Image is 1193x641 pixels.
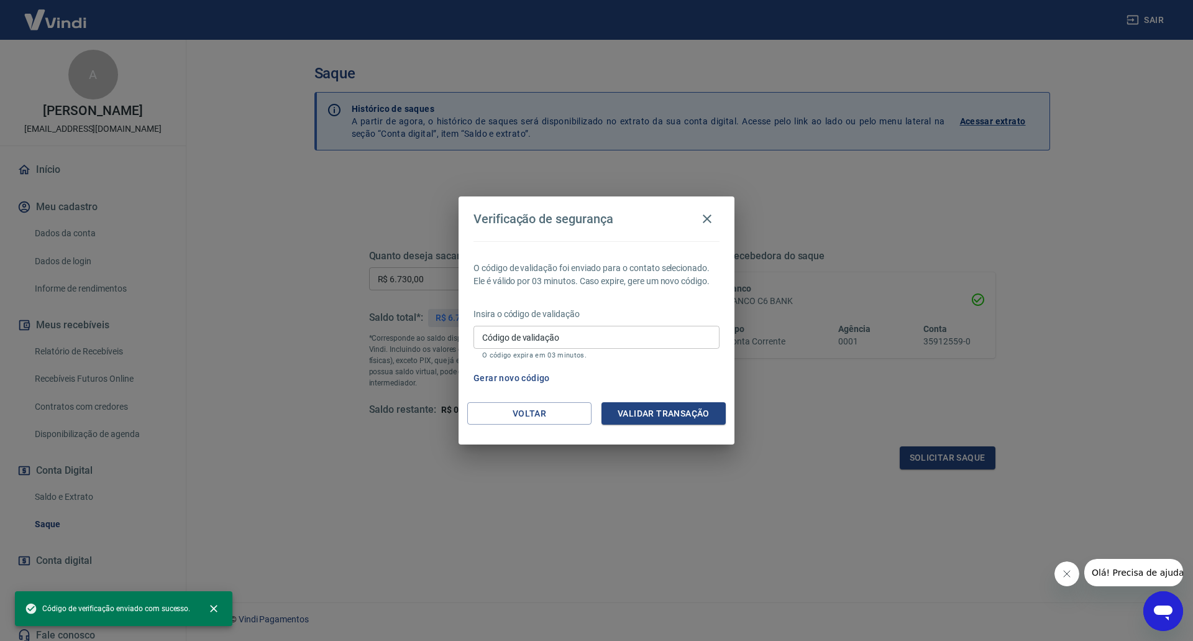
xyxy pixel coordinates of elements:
[1054,561,1079,586] iframe: Fechar mensagem
[473,211,613,226] h4: Verificação de segurança
[469,367,555,390] button: Gerar novo código
[473,308,720,321] p: Insira o código de validação
[7,9,104,19] span: Olá! Precisa de ajuda?
[482,351,711,359] p: O código expira em 03 minutos.
[473,262,720,288] p: O código de validação foi enviado para o contato selecionado. Ele é válido por 03 minutos. Caso e...
[1084,559,1183,586] iframe: Mensagem da empresa
[467,402,592,425] button: Voltar
[601,402,726,425] button: Validar transação
[200,595,227,622] button: close
[1143,591,1183,631] iframe: Botão para abrir a janela de mensagens
[25,602,190,615] span: Código de verificação enviado com sucesso.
